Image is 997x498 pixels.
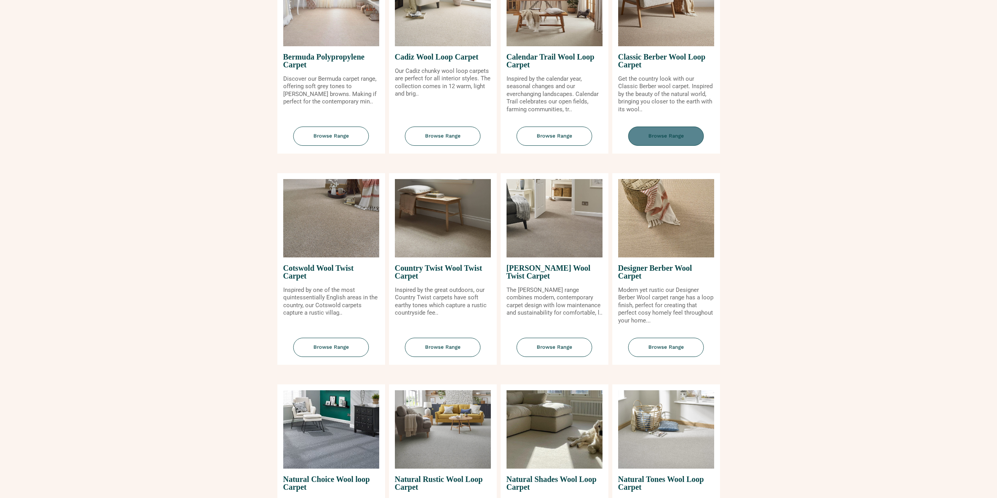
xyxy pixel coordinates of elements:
[618,390,714,469] img: Natural Tones Wool Loop Carpet
[507,257,603,286] span: [PERSON_NAME] Wool Twist Carpet
[405,338,481,357] span: Browse Range
[618,179,714,257] img: Designer Berber Wool Carpet
[395,257,491,286] span: Country Twist Wool Twist Carpet
[293,338,369,357] span: Browse Range
[405,127,481,146] span: Browse Range
[395,179,491,257] img: Country Twist Wool Twist Carpet
[618,75,714,114] p: Get the country look with our Classic Berber wool carpet. Inspired by the beauty of the natural w...
[277,127,385,154] a: Browse Range
[283,46,379,75] span: Bermuda Polypropylene Carpet
[517,338,592,357] span: Browse Range
[395,469,491,498] span: Natural Rustic Wool Loop Carpet
[277,338,385,365] a: Browse Range
[618,257,714,286] span: Designer Berber Wool Carpet
[618,46,714,75] span: Classic Berber Wool Loop Carpet
[612,338,720,365] a: Browse Range
[507,75,603,114] p: Inspired by the calendar year, seasonal changes and our everchanging landscapes. Calendar Trail c...
[501,338,608,365] a: Browse Range
[283,179,379,257] img: Cotswold Wool Twist Carpet
[612,127,720,154] a: Browse Range
[283,75,379,106] p: Discover our Bermuda carpet range, offering soft grey tones to [PERSON_NAME] browns. Making if pe...
[283,286,379,317] p: Inspired by one of the most quintessentially English areas in the country, our Cotswold carpets c...
[501,127,608,154] a: Browse Range
[507,46,603,75] span: Calendar Trail Wool Loop Carpet
[293,127,369,146] span: Browse Range
[389,338,497,365] a: Browse Range
[395,286,491,317] p: Inspired by the great outdoors, our Country Twist carpets have soft earthy tones which capture a ...
[395,46,491,67] span: Cadiz Wool Loop Carpet
[395,390,491,469] img: Natural Rustic Wool Loop Carpet
[628,127,704,146] span: Browse Range
[618,286,714,325] p: Modern yet rustic our Designer Berber Wool carpet range has a loop finish, perfect for creating t...
[507,286,603,317] p: The [PERSON_NAME] range combines modern, contemporary carpet design with low maintenance and sust...
[507,469,603,498] span: Natural Shades Wool Loop Carpet
[395,67,491,98] p: Our Cadiz chunky wool loop carpets are perfect for all interior styles. The collection comes in 1...
[628,338,704,357] span: Browse Range
[517,127,592,146] span: Browse Range
[618,469,714,498] span: Natural Tones Wool Loop Carpet
[283,257,379,286] span: Cotswold Wool Twist Carpet
[283,469,379,498] span: Natural Choice Wool loop Carpet
[507,179,603,257] img: Craven Wool Twist Carpet
[507,390,603,469] img: Natural Shades Wool Loop Carpet
[389,127,497,154] a: Browse Range
[283,390,379,469] img: Natural Choice Wool loop Carpet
